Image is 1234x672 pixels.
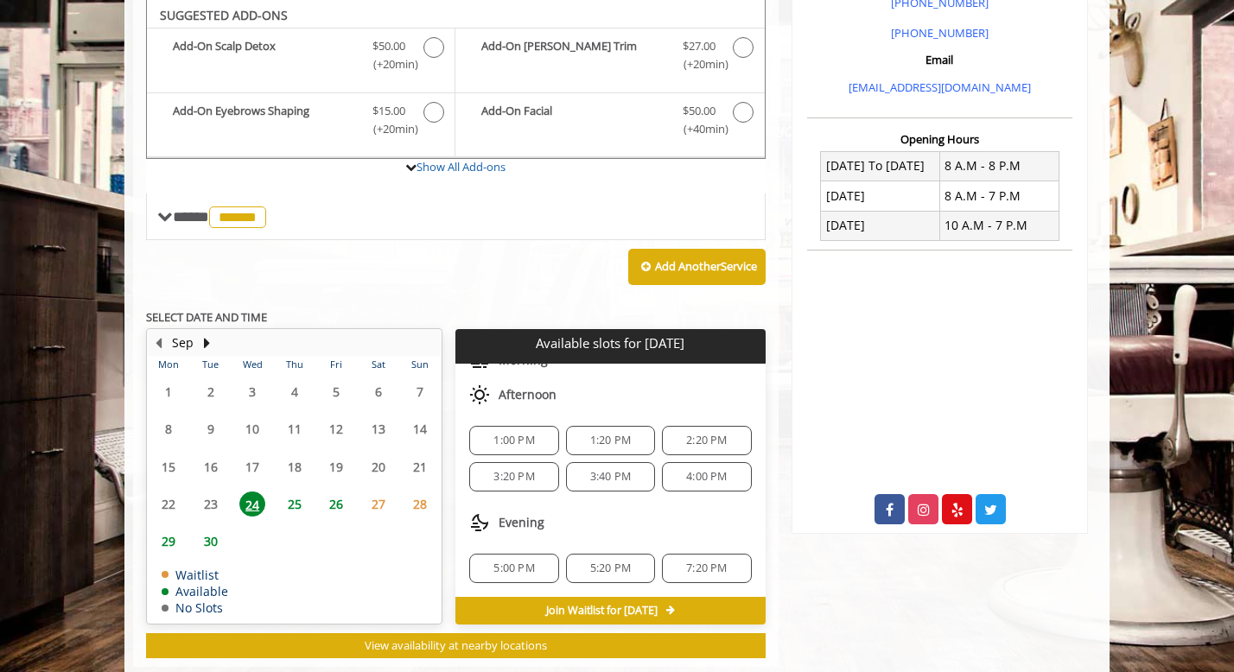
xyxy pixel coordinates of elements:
td: Select day30 [189,523,231,560]
span: 24 [239,491,265,517]
b: Add-On Eyebrows Shaping [173,102,355,138]
div: 1:20 PM [566,426,655,455]
p: Available slots for [DATE] [462,336,758,351]
b: SUGGESTED ADD-ONS [160,7,288,23]
button: View availability at nearby locations [146,633,766,658]
td: Select day24 [232,485,273,523]
th: Sun [399,356,442,373]
span: 1:00 PM [493,434,534,447]
img: evening slots [469,512,490,533]
td: 8 A.M - 8 P.M [939,151,1059,181]
b: Add-On [PERSON_NAME] Trim [481,37,665,73]
button: Previous Month [151,333,165,352]
td: Select day26 [315,485,357,523]
div: 2:20 PM [662,426,751,455]
th: Tue [189,356,231,373]
button: Next Month [200,333,213,352]
h3: Email [811,54,1068,66]
span: 7:20 PM [686,561,727,575]
label: Add-On Eyebrows Shaping [156,102,446,143]
th: Wed [232,356,273,373]
span: $50.00 [372,37,405,55]
label: Add-On Facial [464,102,755,143]
span: (+40min ) [673,120,724,138]
div: 5:20 PM [566,554,655,583]
span: 27 [366,491,391,517]
th: Mon [148,356,189,373]
td: Available [162,585,228,598]
td: 8 A.M - 7 P.M [939,181,1059,211]
td: Waitlist [162,568,228,581]
span: (+20min ) [673,55,724,73]
span: 3:40 PM [590,470,631,484]
td: [DATE] To [DATE] [821,151,940,181]
span: 26 [323,491,349,517]
span: 2:20 PM [686,434,727,447]
a: Show All Add-ons [417,159,506,174]
span: Join Waitlist for [DATE] [546,604,658,618]
img: afternoon slots [469,384,490,405]
b: Add-On Scalp Detox [173,37,355,73]
span: 5:00 PM [493,561,534,575]
span: (+20min ) [364,120,415,138]
span: 30 [198,529,224,554]
span: (+20min ) [364,55,415,73]
a: [PHONE_NUMBER] [891,25,989,41]
div: 3:40 PM [566,462,655,491]
label: Add-On Scalp Detox [156,37,446,78]
span: 4:00 PM [686,470,727,484]
label: Add-On Beard Trim [464,37,755,78]
b: SELECT DATE AND TIME [146,309,267,325]
th: Thu [273,356,315,373]
span: View availability at nearby locations [365,637,547,653]
th: Sat [357,356,398,373]
span: $27.00 [683,37,716,55]
td: Select day27 [357,485,398,523]
td: Select day28 [399,485,442,523]
div: 7:20 PM [662,554,751,583]
div: 1:00 PM [469,426,558,455]
div: 5:00 PM [469,554,558,583]
span: Evening [499,516,544,529]
div: 4:00 PM [662,462,751,491]
div: 3:20 PM [469,462,558,491]
td: [DATE] [821,181,940,211]
b: Add-On Facial [481,102,665,138]
td: No Slots [162,601,228,614]
td: 10 A.M - 7 P.M [939,211,1059,240]
span: 25 [282,491,308,517]
a: [EMAIL_ADDRESS][DOMAIN_NAME] [849,79,1031,95]
td: Select day25 [273,485,315,523]
b: Add Another Service [655,258,757,274]
h3: Opening Hours [807,133,1072,145]
span: 28 [407,491,433,517]
button: Add AnotherService [628,249,766,285]
td: Select day29 [148,523,189,560]
span: $15.00 [372,102,405,120]
span: 3:20 PM [493,470,534,484]
span: 5:20 PM [590,561,631,575]
td: [DATE] [821,211,940,240]
span: 1:20 PM [590,434,631,447]
span: $50.00 [683,102,716,120]
span: Afternoon [499,388,557,402]
th: Fri [315,356,357,373]
span: Morning [499,353,548,367]
button: Sep [172,333,194,352]
span: 29 [156,529,181,554]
